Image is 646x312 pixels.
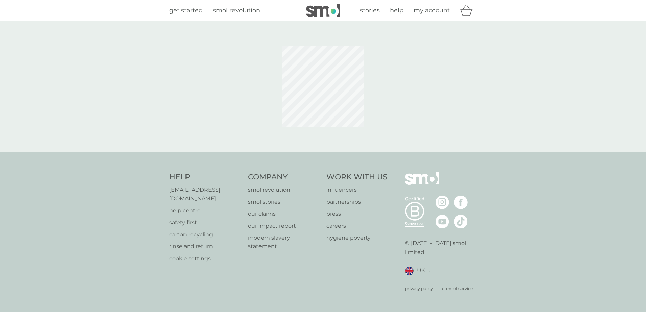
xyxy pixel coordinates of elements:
span: my account [414,7,450,14]
img: visit the smol Facebook page [454,196,468,209]
a: smol revolution [248,186,320,194]
a: help centre [169,206,241,215]
a: partnerships [326,198,388,206]
a: our claims [248,210,320,218]
a: influencers [326,186,388,194]
span: smol revolution [213,7,260,14]
a: cookie settings [169,254,241,263]
a: rinse and return [169,242,241,251]
img: select a new location [428,269,430,273]
a: safety first [169,218,241,227]
div: basket [460,4,477,17]
a: hygiene poverty [326,234,388,242]
img: visit the smol Tiktok page [454,215,468,228]
a: privacy policy [405,285,433,292]
a: smol stories [248,198,320,206]
a: our impact report [248,222,320,230]
a: [EMAIL_ADDRESS][DOMAIN_NAME] [169,186,241,203]
img: smol [405,172,439,195]
a: get started [169,6,203,16]
a: help [390,6,403,16]
img: smol [306,4,340,17]
a: modern slavery statement [248,234,320,251]
a: stories [360,6,380,16]
a: my account [414,6,450,16]
h4: Company [248,172,320,182]
a: press [326,210,388,218]
p: © [DATE] - [DATE] smol limited [405,239,477,256]
span: UK [417,266,425,275]
a: carton recycling [169,230,241,239]
a: terms of service [440,285,473,292]
img: visit the smol Youtube page [436,215,449,228]
span: stories [360,7,380,14]
span: help [390,7,403,14]
a: smol revolution [213,6,260,16]
h4: Help [169,172,241,182]
h4: Work With Us [326,172,388,182]
img: UK flag [405,267,414,275]
span: get started [169,7,203,14]
a: careers [326,222,388,230]
img: visit the smol Instagram page [436,196,449,209]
